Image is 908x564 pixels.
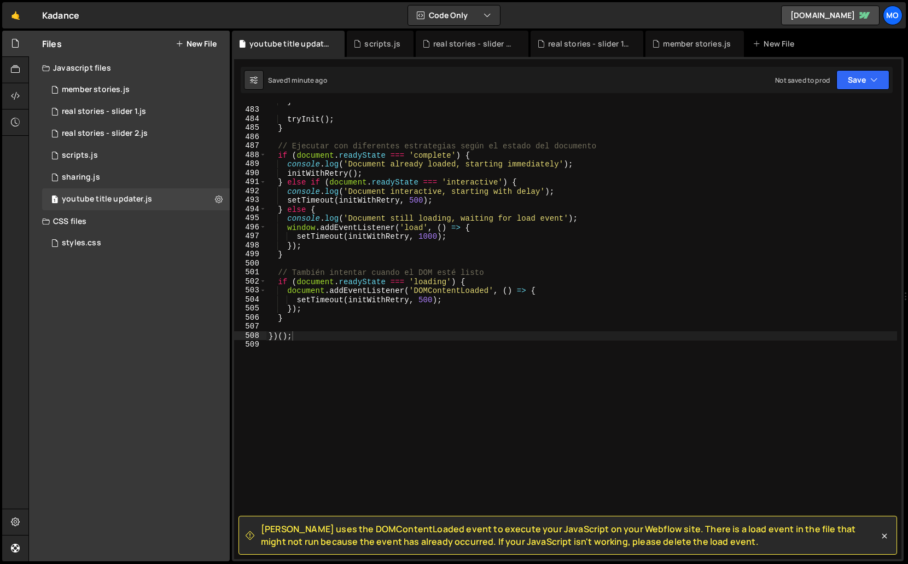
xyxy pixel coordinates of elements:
[234,151,266,160] div: 488
[234,177,266,187] div: 491
[42,188,230,210] div: 11847/46738.js
[234,232,266,241] div: 497
[234,277,266,286] div: 502
[234,268,266,277] div: 501
[62,238,101,248] div: styles.css
[176,39,217,48] button: New File
[62,172,100,182] div: sharing.js
[234,340,266,349] div: 509
[234,259,266,268] div: 500
[234,169,266,178] div: 490
[234,241,266,250] div: 498
[234,295,266,304] div: 504
[775,76,830,85] div: Not saved to prod
[408,5,500,25] button: Code Only
[234,141,266,151] div: 487
[62,151,98,160] div: scripts.js
[234,214,266,223] div: 495
[62,129,148,139] div: real stories - slider 2.js
[234,286,266,295] div: 503
[234,250,266,259] div: 499
[42,166,230,188] div: 11847/46840.js
[62,85,130,95] div: member stories.js
[42,38,62,50] h2: Files
[234,313,266,323] div: 506
[433,38,515,49] div: real stories - slider 2.js
[234,159,266,169] div: 489
[261,523,879,548] span: [PERSON_NAME] uses the DOMContentLoaded event to execute your JavaScript on your Webflow site. Th...
[234,105,266,114] div: 483
[234,133,266,142] div: 486
[234,205,266,214] div: 494
[42,145,230,166] div: 11847/28141.js
[234,223,266,232] div: 496
[781,5,880,25] a: [DOMAIN_NAME]
[663,38,731,49] div: member stories.js
[62,107,146,117] div: real stories - slider 1.js
[234,322,266,331] div: 507
[62,194,152,204] div: youtube title updater.js
[234,187,266,196] div: 492
[42,79,230,101] div: 11847/46737.js
[364,38,400,49] div: scripts.js
[234,304,266,313] div: 505
[753,38,799,49] div: New File
[234,195,266,205] div: 493
[42,232,230,254] div: 11847/28286.css
[234,123,266,133] div: 485
[548,38,630,49] div: real stories - slider 1.js
[234,114,266,124] div: 484
[29,210,230,232] div: CSS files
[42,101,230,123] div: 11847/46835.js
[42,123,230,145] div: 11847/46736.js
[42,9,79,22] div: Kadance
[268,76,327,85] div: Saved
[836,70,889,90] button: Save
[51,196,58,205] span: 1
[883,5,903,25] a: Mo
[249,38,331,49] div: youtube title updater.js
[234,331,266,341] div: 508
[2,2,29,28] a: 🤙
[29,57,230,79] div: Javascript files
[288,76,327,85] div: 1 minute ago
